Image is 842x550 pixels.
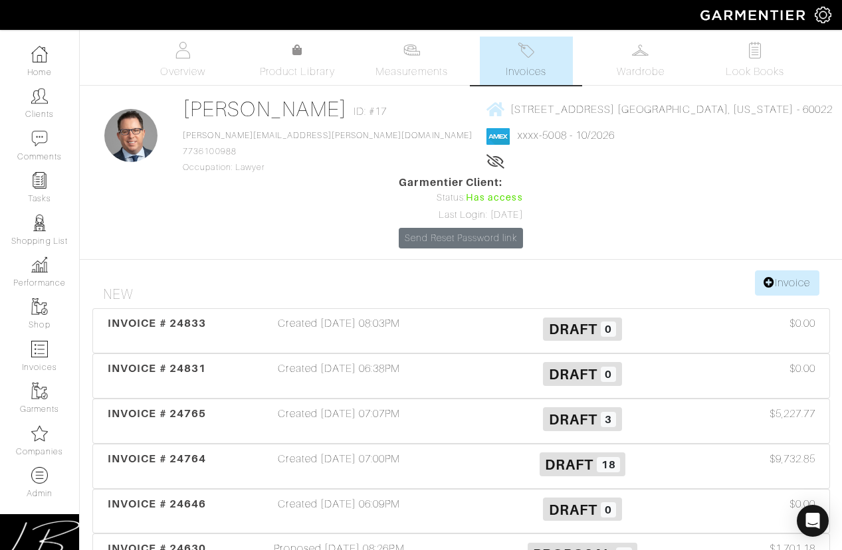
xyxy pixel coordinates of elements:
div: Last Login: [DATE] [399,208,522,223]
span: 0 [601,321,617,337]
a: [PERSON_NAME][EMAIL_ADDRESS][PERSON_NAME][DOMAIN_NAME] [183,131,473,140]
span: Draft [549,411,597,428]
img: custom-products-icon-6973edde1b6c6774590e2ad28d3d057f2f42decad08aa0e48061009ba2575b3a.png [31,467,48,484]
span: 3 [601,412,617,428]
a: INVOICE # 24833 Created [DATE] 08:03PM Draft 0 $0.00 [92,308,830,353]
span: INVOICE # 24831 [108,362,206,375]
span: 18 [597,457,620,473]
a: xxxx-5008 - 10/2026 [518,130,615,141]
span: $0.00 [789,496,815,512]
span: $5,227.77 [770,406,815,422]
span: $9,732.85 [770,451,815,467]
span: Measurements [375,64,448,80]
img: comment-icon-a0a6a9ef722e966f86d9cbdc48e553b5cf19dbc54f86b18d962a5391bc8f6eb6.png [31,130,48,147]
div: Created [DATE] 08:03PM [218,316,461,346]
a: Measurements [365,37,459,85]
span: INVOICE # 24646 [108,498,206,510]
div: Open Intercom Messenger [797,505,829,537]
span: ID: #17 [354,104,387,120]
img: garments-icon-b7da505a4dc4fd61783c78ac3ca0ef83fa9d6f193b1c9dc38574b1d14d53ca28.png [31,383,48,399]
a: INVOICE # 24764 Created [DATE] 07:00PM Draft 18 $9,732.85 [92,444,830,489]
span: Wardrobe [617,64,665,80]
a: INVOICE # 24765 Created [DATE] 07:07PM Draft 3 $5,227.77 [92,399,830,444]
img: garmentier-logo-header-white-b43fb05a5012e4ada735d5af1a66efaba907eab6374d6393d1fbf88cb4ef424d.png [694,3,815,27]
img: wardrobe-487a4870c1b7c33e795ec22d11cfc2ed9d08956e64fb3008fe2437562e282088.svg [632,42,649,58]
span: $0.00 [789,361,815,377]
span: Draft [549,501,597,517]
a: Wardrobe [594,37,687,85]
span: $0.00 [789,316,815,331]
img: reminder-icon-8004d30b9f0a5d33ae49ab947aed9ed385cf756f9e5892f1edd6e32f2345188e.png [31,172,48,189]
span: Draft [549,321,597,337]
img: basicinfo-40fd8af6dae0f16599ec9e87c0ef1c0a1fdea2edbe929e3d69a839185d80c458.svg [175,42,191,58]
span: INVOICE # 24764 [108,452,206,465]
img: measurements-466bbee1fd09ba9460f595b01e5d73f9e2bff037440d3c8f018324cb6cdf7a4a.svg [403,42,420,58]
img: orders-icon-0abe47150d42831381b5fb84f609e132dff9fe21cb692f30cb5eec754e2cba89.png [31,341,48,357]
a: Overview [136,37,229,85]
span: Garmentier Client: [399,175,522,191]
span: 0 [601,502,617,518]
span: Product Library [260,64,335,80]
span: 7736100988 Occupation: Lawyer [183,131,473,172]
a: Invoices [480,37,573,85]
img: graph-8b7af3c665d003b59727f371ae50e7771705bf0c487971e6e97d053d13c5068d.png [31,256,48,273]
span: Look Books [726,64,785,80]
a: Send Reset Password link [399,228,522,248]
div: Created [DATE] 07:00PM [218,451,461,482]
img: orders-27d20c2124de7fd6de4e0e44c1d41de31381a507db9b33961299e4e07d508b8c.svg [518,42,534,58]
img: garments-icon-b7da505a4dc4fd61783c78ac3ca0ef83fa9d6f193b1c9dc38574b1d14d53ca28.png [31,298,48,315]
img: gear-icon-white-bd11855cb880d31180b6d7d6211b90ccbf57a29d726f0c71d8c61bd08dd39cc2.png [815,7,831,23]
span: Has access [466,191,523,205]
img: todo-9ac3debb85659649dc8f770b8b6100bb5dab4b48dedcbae339e5042a72dfd3cc.svg [746,42,763,58]
span: Invoices [506,64,546,80]
h4: New [103,286,830,303]
a: Look Books [708,37,801,85]
a: Invoice [755,270,819,296]
span: Overview [160,64,205,80]
span: INVOICE # 24765 [108,407,206,420]
span: [STREET_ADDRESS] [GEOGRAPHIC_DATA], [US_STATE] - 60022 [510,103,833,115]
a: [PERSON_NAME] [183,97,347,121]
div: Status: [399,191,522,205]
div: Created [DATE] 06:09PM [218,496,461,527]
span: Draft [549,366,597,383]
img: american_express-1200034d2e149cdf2cc7894a33a747db654cf6f8355cb502592f1d228b2ac700.png [486,128,510,145]
span: 0 [601,367,617,383]
img: stylists-icon-eb353228a002819b7ec25b43dbf5f0378dd9e0616d9560372ff212230b889e62.png [31,215,48,231]
img: clients-icon-6bae9207a08558b7cb47a8932f037763ab4055f8c8b6bfacd5dc20c3e0201464.png [31,88,48,104]
a: Product Library [251,43,344,80]
a: INVOICE # 24646 Created [DATE] 06:09PM Draft 0 $0.00 [92,489,830,534]
span: Draft [545,456,593,473]
a: [STREET_ADDRESS] [GEOGRAPHIC_DATA], [US_STATE] - 60022 [486,101,833,118]
a: INVOICE # 24831 Created [DATE] 06:38PM Draft 0 $0.00 [92,353,830,399]
div: Created [DATE] 06:38PM [218,361,461,391]
span: INVOICE # 24833 [108,317,206,329]
img: companies-icon-14a0f246c7e91f24465de634b560f0151b0cc5c9ce11af5fac52e6d7d6371812.png [31,425,48,442]
img: dashboard-icon-dbcd8f5a0b271acd01030246c82b418ddd0df26cd7fceb0bd07c9910d44c42f6.png [31,46,48,62]
div: Created [DATE] 07:07PM [218,406,461,436]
